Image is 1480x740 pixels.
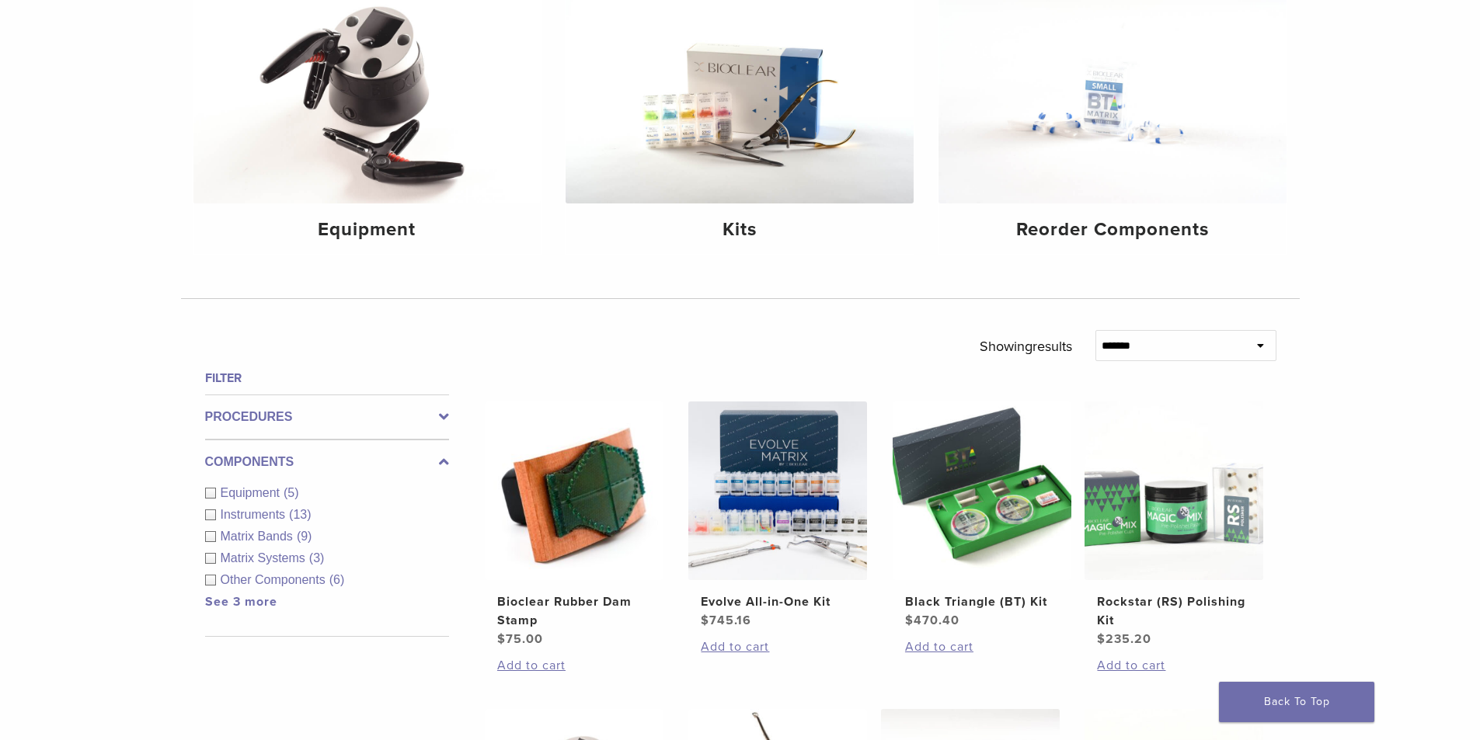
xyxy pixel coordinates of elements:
[497,656,651,675] a: Add to cart: “Bioclear Rubber Dam Stamp”
[905,592,1059,611] h2: Black Triangle (BT) Kit
[329,573,345,586] span: (6)
[905,638,1059,656] a: Add to cart: “Black Triangle (BT) Kit”
[297,530,312,543] span: (9)
[905,613,959,628] bdi: 470.40
[221,508,290,521] span: Instruments
[1097,656,1251,675] a: Add to cart: “Rockstar (RS) Polishing Kit”
[701,613,751,628] bdi: 745.16
[892,401,1073,630] a: Black Triangle (BT) KitBlack Triangle (BT) Kit $470.40
[1219,682,1374,722] a: Back To Top
[1097,631,1151,647] bdi: 235.20
[980,330,1072,363] p: Showing results
[1097,631,1106,647] span: $
[497,631,506,647] span: $
[205,594,277,610] a: See 3 more
[221,486,284,499] span: Equipment
[701,592,855,611] h2: Evolve All-in-One Kit
[206,216,529,244] h4: Equipment
[951,216,1274,244] h4: Reorder Components
[497,631,543,647] bdi: 75.00
[221,530,297,543] span: Matrix Bands
[578,216,901,244] h4: Kits
[205,408,449,426] label: Procedures
[701,613,709,628] span: $
[485,401,663,580] img: Bioclear Rubber Dam Stamp
[309,551,325,565] span: (3)
[1097,592,1251,630] h2: Rockstar (RS) Polishing Kit
[688,401,869,630] a: Evolve All-in-One KitEvolve All-in-One Kit $745.16
[1085,401,1263,580] img: Rockstar (RS) Polishing Kit
[484,401,665,648] a: Bioclear Rubber Dam StampBioclear Rubber Dam Stamp $75.00
[701,638,855,656] a: Add to cart: “Evolve All-in-One Kit”
[905,613,914,628] span: $
[205,369,449,387] h4: Filter
[221,573,329,586] span: Other Components
[688,401,867,580] img: Evolve All-in-One Kit
[1084,401,1265,648] a: Rockstar (RS) Polishing KitRockstar (RS) Polishing Kit $235.20
[284,486,299,499] span: (5)
[221,551,309,565] span: Matrix Systems
[497,592,651,630] h2: Bioclear Rubber Dam Stamp
[205,453,449,471] label: Components
[289,508,311,521] span: (13)
[893,401,1071,580] img: Black Triangle (BT) Kit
